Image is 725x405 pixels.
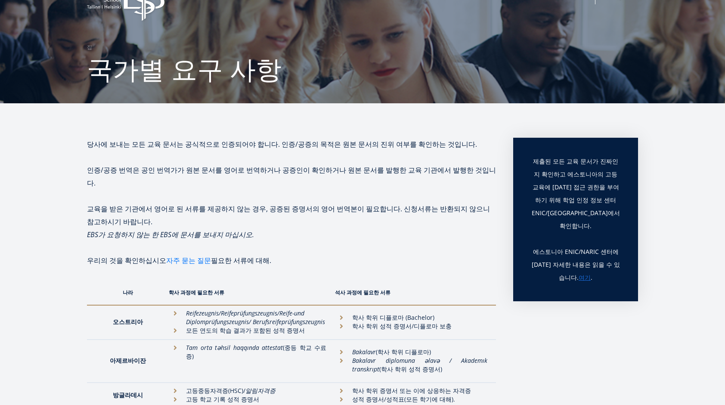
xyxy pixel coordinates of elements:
span: 국가별 요구 사항 [87,51,282,87]
em: Tam orta təhsil haqqında attestat [186,343,283,352]
a: 여기 [579,271,591,284]
th: 학사 과정에 필요한 서류 [164,280,331,305]
p: 당사에 보내는 모든 교육 문서는 공식적으로 인증되어야 합니다. 인증/공증의 목적은 원본 문서의 진위 여부를 확인하는 것입니다. [87,138,496,151]
li: 학사 학위 디플로마 (Bachelor) [335,313,487,322]
em: Reifezeugnis/Reifeprüfungszeugnis/Reife-und [186,309,304,317]
strong: 오스트리아 [113,318,143,326]
li: (학사 학위 성적 증명서) [335,356,487,374]
th: 석사 과정에 필요한 서류 [331,280,496,305]
strong: 방글라데시 [113,391,143,399]
li: (중등 학교 수료증) [169,343,326,361]
li: 학사 학위 성적 증명서/디플로마 보충 [335,322,487,331]
em: Bakalavr diplomuna əlavə / Akademık transkrıpt [352,356,487,373]
li: (학사 학위 디플로마) [335,348,487,356]
em: Diplomprüfungszeugnis/ Berufsreifeprüfungszeugnis [186,318,325,326]
li: 고등 학교 기록 성적 증명서 [169,395,326,404]
em: EBS가 요청하지 않는 한 EBS에 문서를 보내지 마십시오. [87,230,254,239]
li: 고등중등자격증(HSC)/ [169,386,326,395]
a: 자주 묻는 질문 [166,254,211,267]
font: 우리의 것을 확인하십시오 [87,256,166,265]
p: 인증/공증 번역은 공인 번역가가 원본 문서를 영어로 번역하거나 공증인이 확인하거나 원본 문서를 발행한 교육 기관에서 발행한 것입니다. [87,164,496,189]
em: 알림자격증 [245,386,276,395]
strong: 아제르바이잔 [110,356,146,365]
font: 에스토니아 ENIC/NARIC 센터에 [DATE] 자세한 내용은 읽을 수 있습니다. [532,247,620,281]
th: 나라 [87,280,164,305]
em: Bakalavr [352,348,376,356]
li: 모든 연도의 학습 결과가 포함된 성적 증명서 [169,326,326,335]
font: 필요한 서류에 대해. [211,256,271,265]
font: 제출된 모든 교육 문서가 진짜인지 확인하고 에스토니아의 고등 교육에 [DATE] 접근 권한을 부여하기 위해 학업 인정 정보 센터 ENIC/[GEOGRAPHIC_DATA]에서 ... [532,157,620,230]
p: 교육을 받은 기관에서 영어로 된 서류를 제공하지 않는 경우, 공증된 증명서의 영어 번역본이 필요합니다. 신청서류는 반환되지 않으니 참고하시기 바랍니다. [87,202,496,228]
font: . [591,273,592,281]
a: 집 [87,43,92,52]
li: 학사 학위 증명서 또는 이에 상응하는 자격증 [335,386,487,395]
li: 성적 증명서/성적표(모든 학기에 대해). [335,395,487,404]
